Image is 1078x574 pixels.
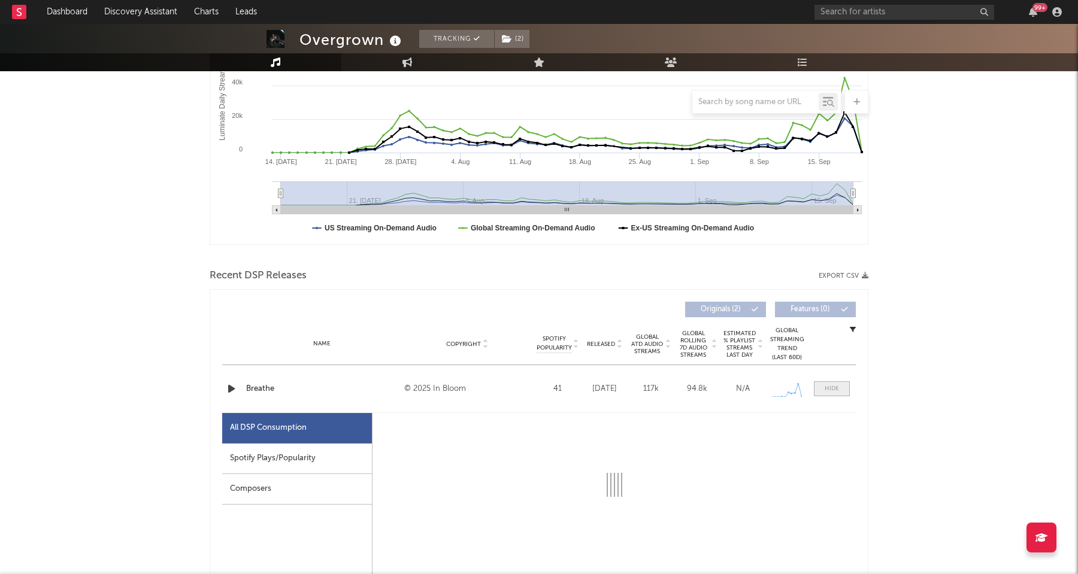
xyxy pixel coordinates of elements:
text: 1. Sep [690,158,709,165]
span: Estimated % Playlist Streams Last Day [723,330,756,359]
text: 21. [DATE] [325,158,357,165]
span: Originals ( 2 ) [693,306,748,313]
svg: Luminate Daily Consumption [210,5,868,244]
div: Spotify Plays/Popularity [222,444,372,474]
div: © 2025 In Bloom [404,382,531,396]
span: Spotify Popularity [537,335,572,353]
div: Overgrown [299,30,404,50]
button: Export CSV [819,272,868,280]
span: Released [587,341,615,348]
a: Breathe [246,383,398,395]
div: Composers [222,474,372,505]
span: Recent DSP Releases [210,269,307,283]
input: Search for artists [814,5,994,20]
text: 15. Sep [808,158,831,165]
button: Features(0) [775,302,856,317]
span: Global Rolling 7D Audio Streams [677,330,710,359]
button: 99+ [1029,7,1037,17]
div: Name [246,339,398,348]
text: 11. Aug [509,158,531,165]
button: (2) [495,30,529,48]
span: Features ( 0 ) [783,306,838,313]
span: Global ATD Audio Streams [631,333,664,355]
text: 40k [232,78,243,86]
button: Tracking [419,30,494,48]
text: 8. Sep [750,158,769,165]
span: ( 2 ) [494,30,530,48]
div: 94.8k [677,383,717,395]
text: Ex-US Streaming On-Demand Audio [631,224,755,232]
text: 20k [232,112,243,119]
div: 41 [537,383,579,395]
div: N/A [723,383,763,395]
text: 0 [239,145,243,153]
text: 4. Aug [451,158,470,165]
text: US Streaming On-Demand Audio [325,224,437,232]
div: [DATE] [585,383,625,395]
span: Copyright [446,341,481,348]
text: 28. [DATE] [384,158,416,165]
text: 18. Aug [569,158,591,165]
input: Search by song name or URL [692,98,819,107]
button: Originals(2) [685,302,766,317]
div: Global Streaming Trend (Last 60D) [769,326,805,362]
text: 14. [DATE] [265,158,297,165]
text: Global Streaming On-Demand Audio [471,224,595,232]
text: Luminate Daily Streams [218,64,226,140]
div: 99 + [1032,3,1047,12]
div: All DSP Consumption [230,421,307,435]
div: 117k [631,383,671,395]
text: 25. Aug [629,158,651,165]
div: All DSP Consumption [222,413,372,444]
